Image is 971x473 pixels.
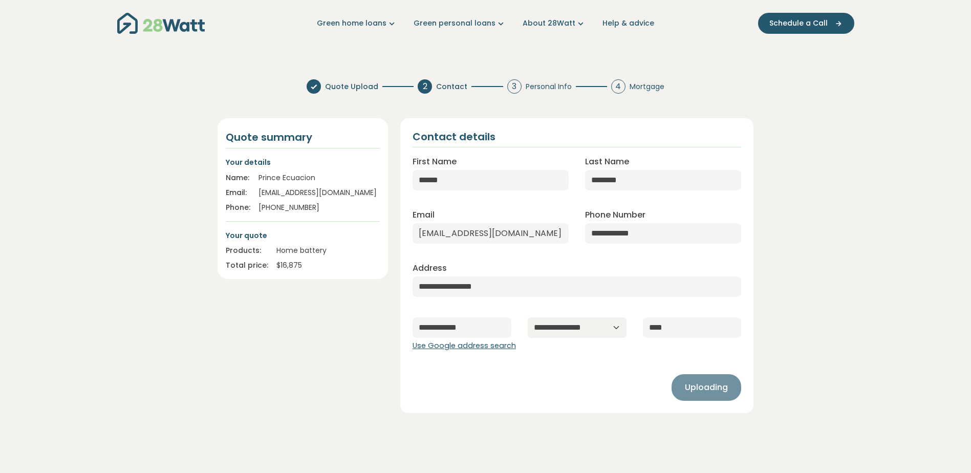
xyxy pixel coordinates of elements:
label: First Name [413,156,457,168]
a: Help & advice [602,18,654,29]
div: Phone: [226,202,250,213]
a: Green personal loans [414,18,506,29]
h2: Contact details [413,131,495,143]
span: Mortgage [630,81,664,92]
div: 2 [418,79,432,94]
div: [PHONE_NUMBER] [258,202,380,213]
label: Last Name [585,156,629,168]
div: Prince Ecuacion [258,173,380,183]
span: Personal Info [526,81,572,92]
p: Your details [226,157,380,168]
div: Home battery [276,245,380,256]
div: Name: [226,173,250,183]
span: Contact [436,81,467,92]
label: Email [413,209,435,221]
input: Enter email [413,223,569,244]
div: 3 [507,79,522,94]
a: About 28Watt [523,18,586,29]
div: Email: [226,187,250,198]
span: Schedule a Call [769,18,828,29]
div: $ 16,875 [276,260,380,271]
button: Use Google address search [413,340,516,352]
div: Total price: [226,260,268,271]
div: Products: [226,245,268,256]
span: Quote Upload [325,81,378,92]
nav: Main navigation [117,10,854,36]
img: 28Watt [117,13,205,34]
a: Green home loans [317,18,397,29]
h4: Quote summary [226,131,380,144]
p: Your quote [226,230,380,241]
div: 4 [611,79,625,94]
label: Phone Number [585,209,645,221]
button: Schedule a Call [758,13,854,34]
div: [EMAIL_ADDRESS][DOMAIN_NAME] [258,187,380,198]
label: Address [413,262,447,274]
